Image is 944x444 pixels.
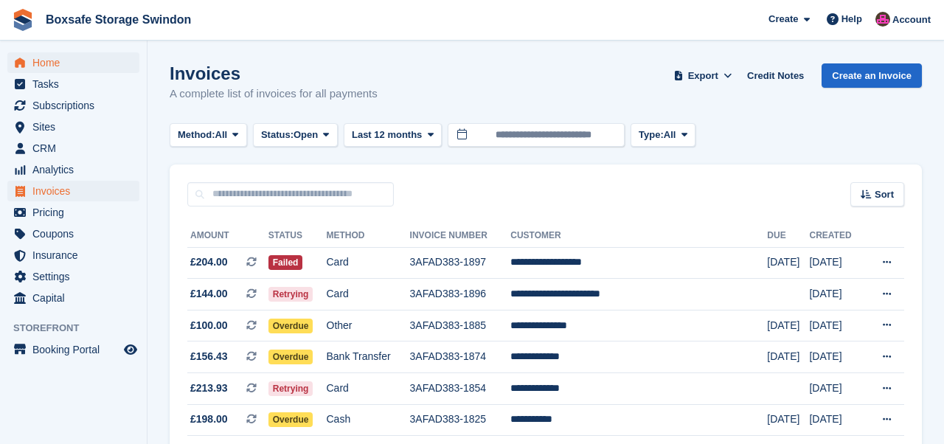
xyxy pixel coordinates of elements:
[510,224,767,248] th: Customer
[190,412,228,427] span: £198.00
[767,404,809,436] td: [DATE]
[327,373,410,405] td: Card
[688,69,718,83] span: Export
[7,266,139,287] a: menu
[7,181,139,201] a: menu
[741,63,810,88] a: Credit Notes
[268,350,313,364] span: Overdue
[822,63,922,88] a: Create an Invoice
[190,381,228,396] span: £213.93
[215,128,228,142] span: All
[352,128,422,142] span: Last 12 months
[875,187,894,202] span: Sort
[664,128,676,142] span: All
[178,128,215,142] span: Method:
[7,339,139,360] a: menu
[170,123,247,148] button: Method: All
[190,349,228,364] span: £156.43
[7,117,139,137] a: menu
[809,404,864,436] td: [DATE]
[32,202,121,223] span: Pricing
[268,381,313,396] span: Retrying
[7,202,139,223] a: menu
[7,288,139,308] a: menu
[410,310,511,341] td: 3AFAD383-1885
[327,279,410,311] td: Card
[410,279,511,311] td: 3AFAD383-1896
[768,12,798,27] span: Create
[892,13,931,27] span: Account
[190,254,228,270] span: £204.00
[7,95,139,116] a: menu
[190,286,228,302] span: £144.00
[7,245,139,266] a: menu
[170,86,378,103] p: A complete list of invoices for all payments
[809,341,864,373] td: [DATE]
[187,224,268,248] th: Amount
[32,288,121,308] span: Capital
[268,412,313,427] span: Overdue
[327,404,410,436] td: Cash
[253,123,338,148] button: Status: Open
[32,95,121,116] span: Subscriptions
[809,310,864,341] td: [DATE]
[410,341,511,373] td: 3AFAD383-1874
[841,12,862,27] span: Help
[32,117,121,137] span: Sites
[327,341,410,373] td: Bank Transfer
[261,128,294,142] span: Status:
[268,319,313,333] span: Overdue
[122,341,139,358] a: Preview store
[32,159,121,180] span: Analytics
[327,224,410,248] th: Method
[294,128,318,142] span: Open
[7,74,139,94] a: menu
[875,12,890,27] img: Philip Matthews
[410,373,511,405] td: 3AFAD383-1854
[32,52,121,73] span: Home
[809,373,864,405] td: [DATE]
[32,223,121,244] span: Coupons
[268,255,303,270] span: Failed
[410,404,511,436] td: 3AFAD383-1825
[410,224,511,248] th: Invoice Number
[767,310,809,341] td: [DATE]
[190,318,228,333] span: £100.00
[13,321,147,336] span: Storefront
[631,123,695,148] button: Type: All
[32,181,121,201] span: Invoices
[32,74,121,94] span: Tasks
[767,341,809,373] td: [DATE]
[809,279,864,311] td: [DATE]
[670,63,735,88] button: Export
[32,266,121,287] span: Settings
[32,138,121,159] span: CRM
[327,310,410,341] td: Other
[12,9,34,31] img: stora-icon-8386f47178a22dfd0bd8f6a31ec36ba5ce8667c1dd55bd0f319d3a0aa187defe.svg
[40,7,197,32] a: Boxsafe Storage Swindon
[268,224,327,248] th: Status
[809,224,864,248] th: Created
[32,339,121,360] span: Booking Portal
[7,52,139,73] a: menu
[809,247,864,279] td: [DATE]
[344,123,442,148] button: Last 12 months
[7,223,139,244] a: menu
[7,159,139,180] a: menu
[268,287,313,302] span: Retrying
[410,247,511,279] td: 3AFAD383-1897
[327,247,410,279] td: Card
[32,245,121,266] span: Insurance
[767,247,809,279] td: [DATE]
[639,128,664,142] span: Type:
[767,224,809,248] th: Due
[170,63,378,83] h1: Invoices
[7,138,139,159] a: menu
